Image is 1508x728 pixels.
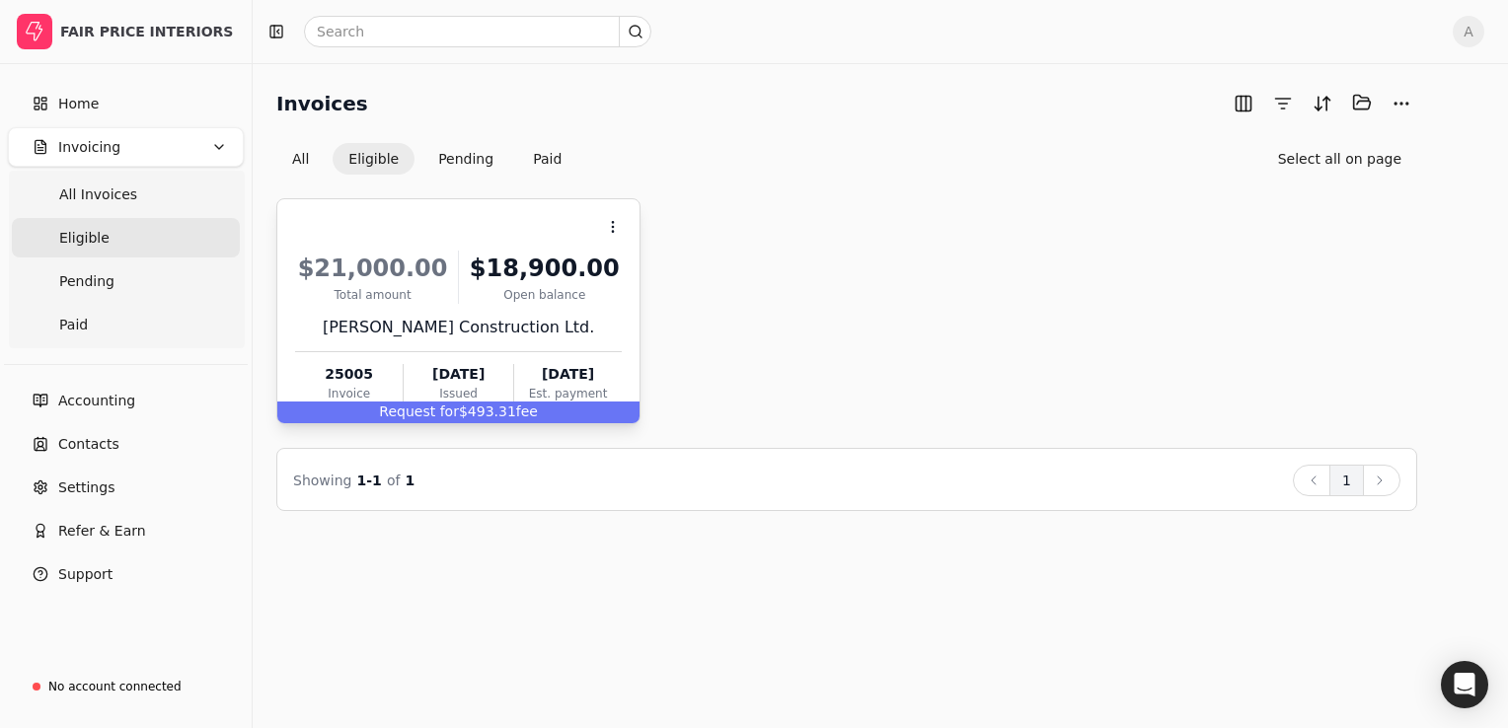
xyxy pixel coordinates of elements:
a: Home [8,84,244,123]
span: of [387,473,401,488]
span: All Invoices [59,184,137,205]
span: 1 - 1 [357,473,382,488]
span: 1 [406,473,415,488]
div: Total amount [295,286,450,304]
div: 25005 [295,364,403,385]
div: Open balance [467,286,622,304]
div: Est. payment [514,385,622,402]
button: A [1453,16,1484,47]
button: Sort [1307,88,1338,119]
div: $493.31 [277,401,640,423]
button: Paid [517,143,577,175]
div: Open Intercom Messenger [1441,661,1488,708]
div: Invoice filter options [276,143,577,175]
span: fee [516,403,538,419]
a: Eligible [12,218,240,257]
span: Accounting [58,391,135,411]
button: More [1386,88,1417,119]
button: Refer & Earn [8,511,244,550]
div: $18,900.00 [467,251,622,286]
a: Paid [12,305,240,344]
a: Pending [12,261,240,301]
div: FAIR PRICE INTERIORS [60,22,235,41]
a: Accounting [8,381,244,420]
div: No account connected [48,678,182,695]
a: No account connected [8,669,244,704]
span: Settings [58,477,114,498]
span: Support [58,564,113,585]
a: Settings [8,468,244,507]
div: [DATE] [404,364,512,385]
span: Paid [59,315,88,335]
span: Request for [379,403,459,419]
button: Eligible [333,143,415,175]
div: Issued [404,385,512,402]
button: Select all on page [1262,143,1417,175]
span: Showing [293,473,351,488]
button: Support [8,554,244,594]
div: Invoice [295,385,403,402]
span: Pending [59,271,114,292]
button: 1 [1329,465,1364,496]
div: [PERSON_NAME] Construction Ltd. [295,316,622,339]
span: Refer & Earn [58,521,146,542]
div: $21,000.00 [295,251,450,286]
span: Eligible [59,228,110,249]
a: All Invoices [12,175,240,214]
h2: Invoices [276,88,368,119]
span: Invoicing [58,137,120,158]
button: Batch (0) [1346,87,1378,118]
input: Search [304,16,651,47]
a: Contacts [8,424,244,464]
span: Contacts [58,434,119,455]
button: Pending [422,143,509,175]
button: All [276,143,325,175]
span: Home [58,94,99,114]
div: [DATE] [514,364,622,385]
button: Invoicing [8,127,244,167]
